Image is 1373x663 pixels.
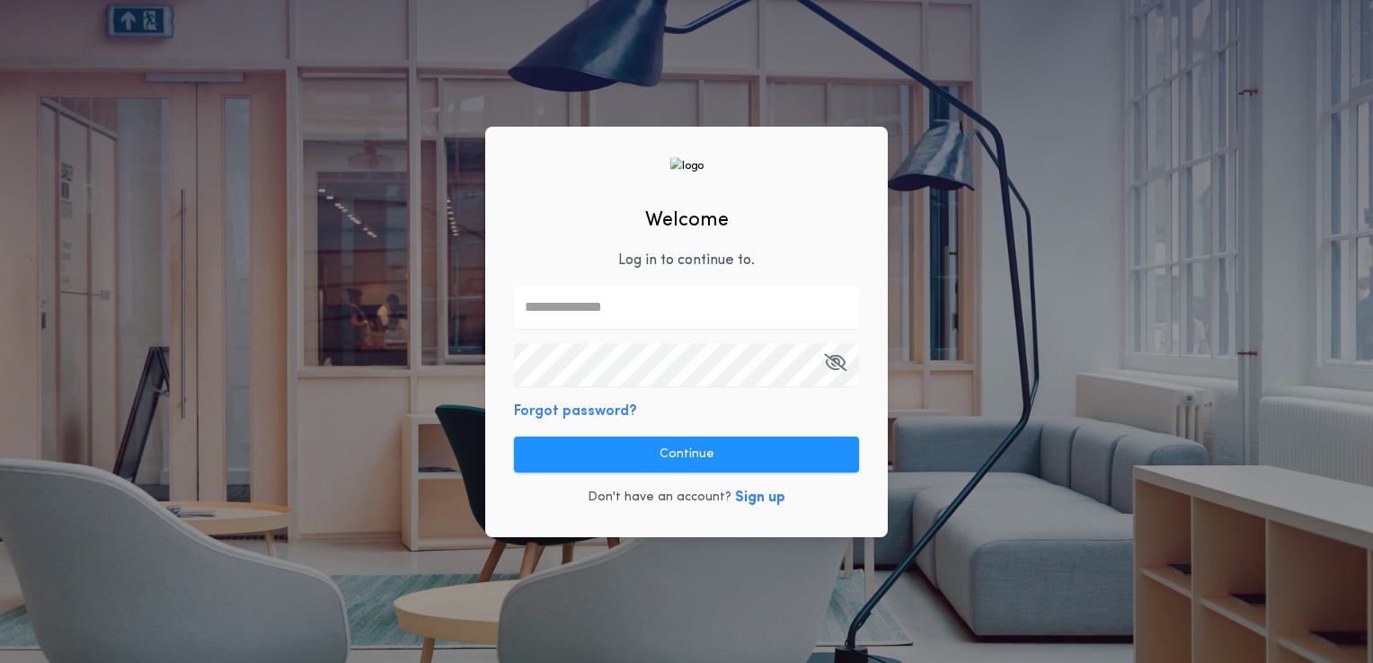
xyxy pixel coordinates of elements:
[618,250,755,271] p: Log in to continue to .
[669,157,704,174] img: logo
[735,487,785,508] button: Sign up
[514,401,637,422] button: Forgot password?
[514,437,859,473] button: Continue
[588,489,731,507] p: Don't have an account?
[645,206,729,235] h2: Welcome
